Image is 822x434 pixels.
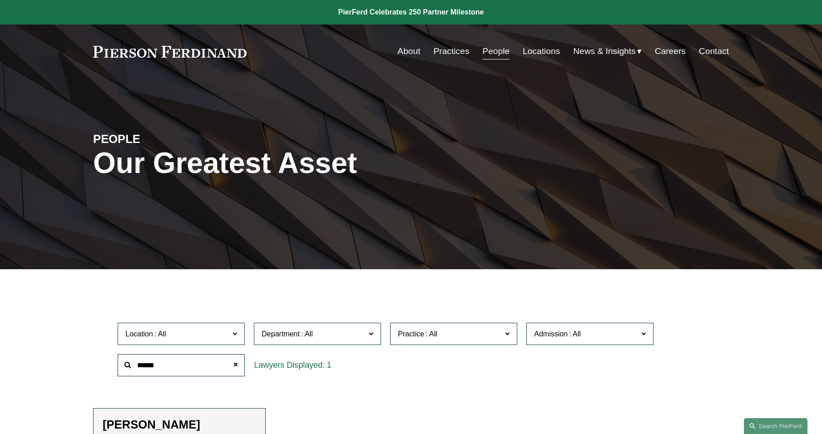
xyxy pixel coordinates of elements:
span: Location [125,330,153,338]
a: Locations [523,43,560,60]
a: Careers [655,43,686,60]
a: Practices [433,43,469,60]
span: 1 [327,360,331,370]
a: Contact [699,43,729,60]
span: Admission [534,330,568,338]
h4: PEOPLE [93,132,252,146]
span: News & Insights [573,44,636,59]
a: Search this site [744,418,807,434]
h2: [PERSON_NAME] [103,418,256,432]
h1: Our Greatest Asset [93,147,517,180]
a: About [397,43,420,60]
span: Practice [398,330,424,338]
a: folder dropdown [573,43,642,60]
a: People [482,43,510,60]
span: Department [262,330,300,338]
